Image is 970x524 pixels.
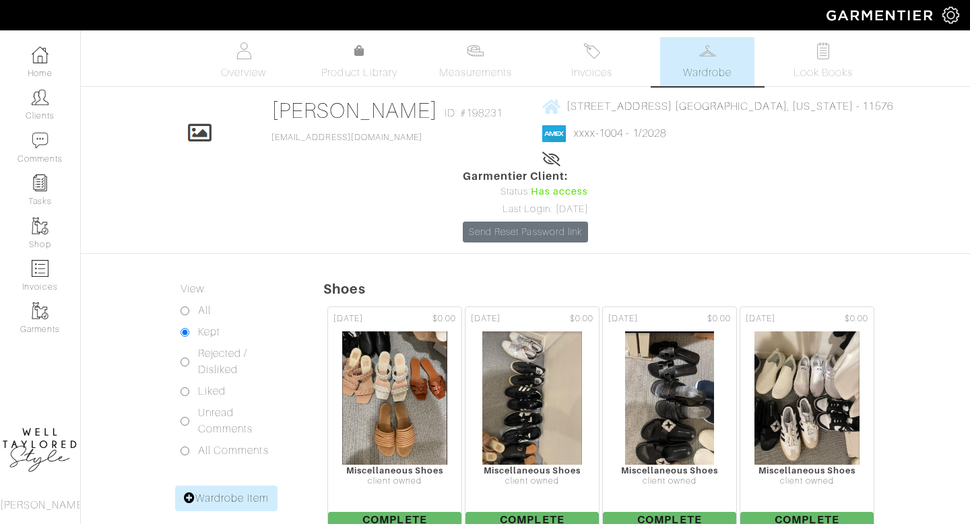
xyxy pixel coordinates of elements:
[542,98,893,114] a: [STREET_ADDRESS] [GEOGRAPHIC_DATA], [US_STATE] - 11576
[198,346,290,378] label: Rejected / Disliked
[465,465,599,476] div: Miscellaneous Shoes
[32,174,48,191] img: reminder-icon-8004d30b9f0a5d33ae49ab947aed9ed385cf756f9e5892f1edd6e32f2345188e.png
[583,42,600,59] img: orders-27d20c2124de7fd6de4e0e44c1d41de31381a507db9b33961299e4e07d508b8c.svg
[445,105,503,121] span: ID: #198231
[198,405,290,437] label: Unread Comments
[32,302,48,319] img: garments-icon-b7da505a4dc4fd61783c78ac3ca0ef83fa9d6f193b1c9dc38574b1d14d53ca28.png
[567,100,893,112] span: [STREET_ADDRESS] [GEOGRAPHIC_DATA], [US_STATE] - 11576
[198,302,211,319] label: All
[181,281,206,297] label: View:
[463,185,588,199] div: Status:
[175,486,278,511] a: Wardrobe Item
[845,313,868,325] span: $0.00
[32,218,48,234] img: garments-icon-b7da505a4dc4fd61783c78ac3ca0ef83fa9d6f193b1c9dc38574b1d14d53ca28.png
[32,132,48,149] img: comment-icon-a0a6a9ef722e966f86d9cbdc48e553b5cf19dbc54f86b18d962a5391bc8f6eb6.png
[603,476,736,486] div: client owned
[333,313,363,325] span: [DATE]
[32,260,48,277] img: orders-icon-0abe47150d42831381b5fb84f609e132dff9fe21cb692f30cb5eec754e2cba89.png
[197,37,291,86] a: Overview
[794,65,853,81] span: Look Books
[624,331,715,465] img: utqDwvMANK4jWgahbsY4K4M4
[342,331,448,465] img: 7sdAEUHYTW5rvdwaAvGV5U1X
[198,324,220,340] label: Kept
[428,37,523,86] a: Measurements
[432,313,456,325] span: $0.00
[571,65,612,81] span: Invoices
[542,125,566,142] img: american_express-1200034d2e149cdf2cc7894a33a747db654cf6f8355cb502592f1d228b2ac700.png
[198,383,226,399] label: Liked
[942,7,959,24] img: gear-icon-white-bd11855cb880d31180b6d7d6211b90ccbf57a29d726f0c71d8c61bd08dd39cc2.png
[707,313,731,325] span: $0.00
[603,465,736,476] div: Miscellaneous Shoes
[271,98,438,123] a: [PERSON_NAME]
[32,46,48,63] img: dashboard-icon-dbcd8f5a0b271acd01030246c82b418ddd0df26cd7fceb0bd07c9910d44c42f6.png
[198,443,269,459] label: All Comments
[321,65,397,81] span: Product Library
[608,313,638,325] span: [DATE]
[683,65,732,81] span: Wardrobe
[467,42,484,59] img: measurements-466bbee1fd09ba9460f595b01e5d73f9e2bff037440d3c8f018324cb6cdf7a4a.svg
[328,476,461,486] div: client owned
[463,222,588,242] a: Send Reset Password link
[439,65,513,81] span: Measurements
[660,37,754,86] a: Wardrobe
[531,185,589,199] span: Has access
[271,133,422,142] a: [EMAIL_ADDRESS][DOMAIN_NAME]
[776,37,870,86] a: Look Books
[544,37,639,86] a: Invoices
[740,465,874,476] div: Miscellaneous Shoes
[328,465,461,476] div: Miscellaneous Shoes
[463,168,588,185] span: Garmentier Client:
[815,42,832,59] img: todo-9ac3debb85659649dc8f770b8b6100bb5dab4b48dedcbae339e5042a72dfd3cc.svg
[754,331,861,465] img: XuUe69n6itN7zG3KXz3Juog6
[465,476,599,486] div: client owned
[699,42,716,59] img: wardrobe-487a4870c1b7c33e795ec22d11cfc2ed9d08956e64fb3008fe2437562e282088.svg
[235,42,252,59] img: basicinfo-40fd8af6dae0f16599ec9e87c0ef1c0a1fdea2edbe929e3d69a839185d80c458.svg
[482,331,583,465] img: emxyrcL1TgqfZK4KjVPQdWjw
[574,127,666,139] a: xxxx-1004 - 1/2028
[820,3,942,27] img: garmentier-logo-header-white-b43fb05a5012e4ada735d5af1a66efaba907eab6374d6393d1fbf88cb4ef424d.png
[32,89,48,106] img: clients-icon-6bae9207a08558b7cb47a8932f037763ab4055f8c8b6bfacd5dc20c3e0201464.png
[471,313,500,325] span: [DATE]
[463,202,588,217] div: Last Login: [DATE]
[221,65,266,81] span: Overview
[740,476,874,486] div: client owned
[323,281,970,297] h5: Shoes
[313,43,407,81] a: Product Library
[570,313,593,325] span: $0.00
[746,313,775,325] span: [DATE]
